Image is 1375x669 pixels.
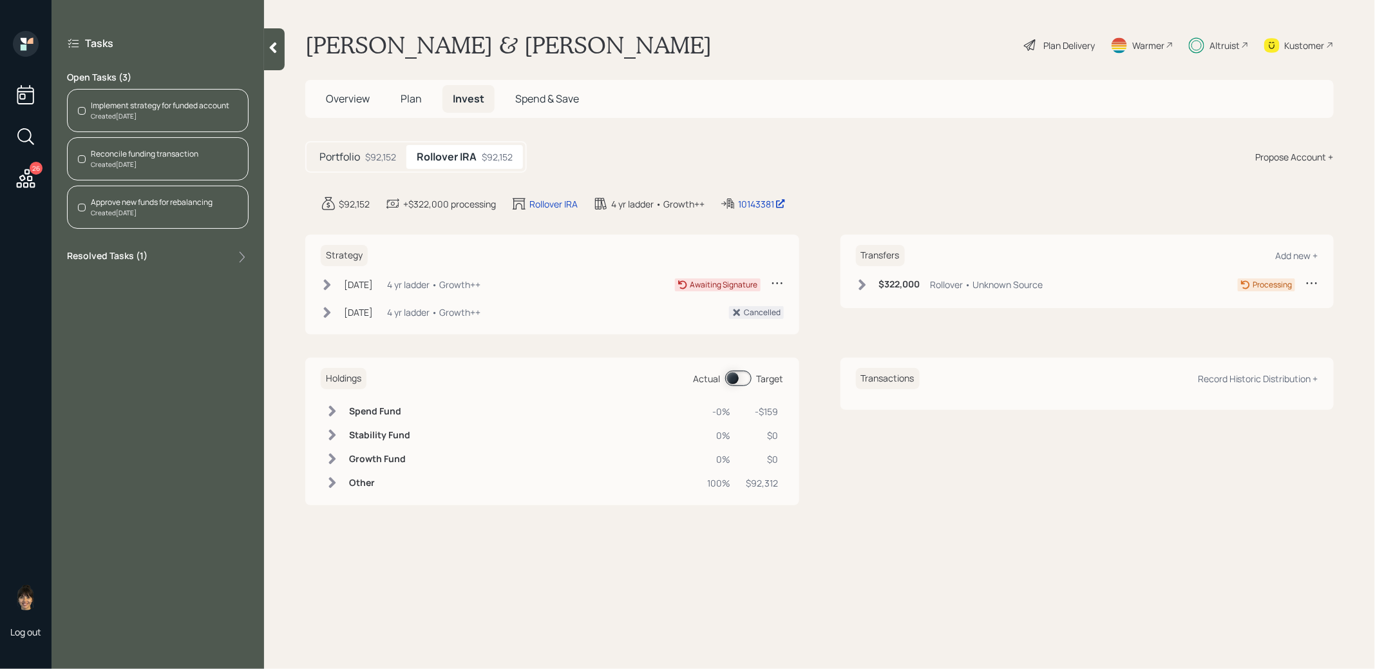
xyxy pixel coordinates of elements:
div: Actual [694,372,721,385]
div: $92,152 [365,150,396,164]
div: $92,152 [339,197,370,211]
div: Target [757,372,784,385]
div: Implement strategy for funded account [91,100,229,111]
div: 4 yr ladder • Growth++ [387,278,480,291]
div: $92,312 [746,476,779,490]
span: Invest [453,92,484,106]
div: Rollover • Unknown Source [931,278,1043,291]
div: Add new + [1276,249,1318,262]
h1: [PERSON_NAME] & [PERSON_NAME] [305,31,712,59]
h6: Growth Fund [349,454,410,465]
div: Log out [10,626,41,638]
img: treva-nostdahl-headshot.png [13,585,39,610]
h5: Portfolio [319,151,360,163]
div: [DATE] [344,305,373,319]
div: Created [DATE] [91,111,229,121]
div: Reconcile funding transaction [91,148,198,160]
div: Created [DATE] [91,160,198,170]
div: Processing [1253,279,1293,291]
h6: Holdings [321,368,366,389]
div: Warmer [1132,39,1164,52]
label: Open Tasks ( 3 ) [67,71,249,84]
div: Awaiting Signature [690,279,758,291]
div: [DATE] [344,278,373,291]
div: 0% [708,429,731,442]
span: Plan [401,92,422,106]
label: Resolved Tasks ( 1 ) [67,249,147,265]
div: 100% [708,476,731,490]
span: Spend & Save [515,92,579,106]
h6: Spend Fund [349,406,410,417]
div: Approve new funds for rebalancing [91,197,213,208]
div: Altruist [1209,39,1240,52]
div: 4 yr ladder • Growth++ [611,197,705,211]
div: $92,152 [482,150,513,164]
h6: Stability Fund [349,430,410,441]
div: 26 [30,162,43,175]
h6: Strategy [321,245,368,266]
div: +$322,000 processing [403,197,496,211]
h6: $322,000 [879,279,920,290]
div: -0% [708,405,731,418]
div: Propose Account + [1256,150,1334,164]
div: -$159 [746,405,779,418]
span: Overview [326,92,370,106]
div: $0 [746,452,779,466]
h5: Rollover IRA [417,151,477,163]
div: 10143381 [738,197,786,211]
div: Plan Delivery [1043,39,1095,52]
div: Rollover IRA [529,197,578,211]
div: Cancelled [744,307,781,318]
div: Created [DATE] [91,208,213,218]
div: 4 yr ladder • Growth++ [387,305,480,319]
h6: Transactions [856,368,920,389]
div: $0 [746,429,779,442]
div: Record Historic Distribution + [1198,373,1318,385]
label: Tasks [85,36,113,50]
div: Kustomer [1285,39,1325,52]
div: 0% [708,452,731,466]
h6: Transfers [856,245,905,266]
h6: Other [349,478,410,489]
